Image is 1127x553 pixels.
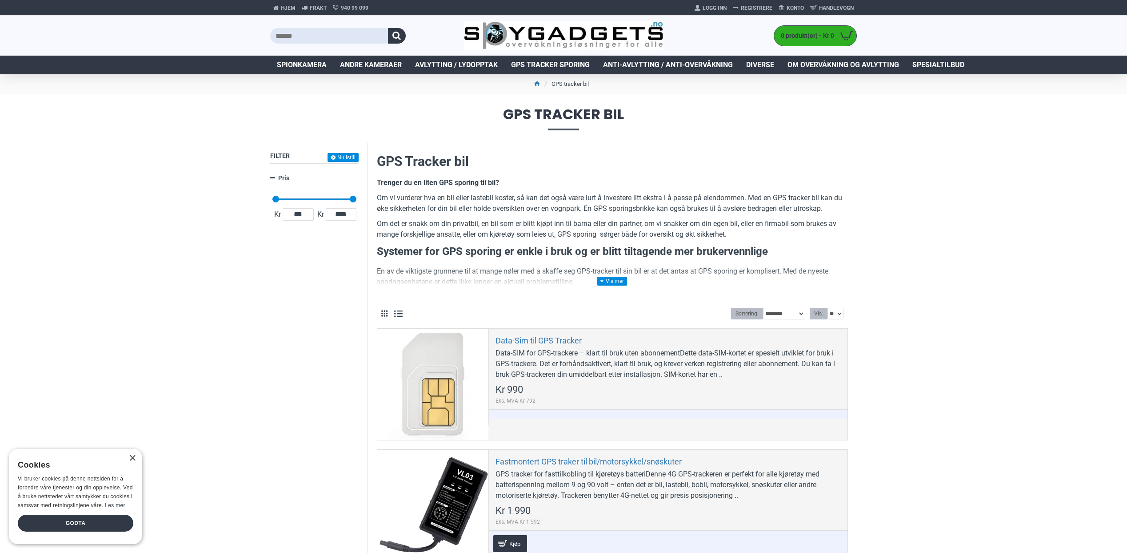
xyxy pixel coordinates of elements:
[746,60,774,70] span: Diverse
[774,31,836,40] span: 0 produkt(er) - Kr 0
[129,455,136,462] div: Close
[504,56,596,74] a: GPS Tracker Sporing
[496,385,523,395] span: Kr 990
[408,56,504,74] a: Avlytting / Lydopptak
[496,506,531,516] span: Kr 1 990
[596,56,739,74] a: Anti-avlytting / Anti-overvåkning
[703,4,727,12] span: Logg Inn
[18,515,133,532] div: Godta
[691,1,730,15] a: Logg Inn
[906,56,971,74] a: Spesialtilbud
[310,4,327,12] span: Frakt
[328,153,359,162] button: Nullstill
[496,469,841,501] div: GPS tracker for fasttilkobling til kjøretøys batteriDenne 4G GPS-trackeren er perfekt for alle kj...
[333,56,408,74] a: Andre kameraer
[781,56,906,74] a: Om overvåkning og avlytting
[603,60,733,70] span: Anti-avlytting / Anti-overvåkning
[377,244,848,259] h3: Systemer for GPS sporing er enkle i bruk og er blitt tiltagende mer brukervennlige
[739,56,781,74] a: Diverse
[377,329,488,440] a: Data-Sim til GPS Tracker
[277,60,327,70] span: Spionkamera
[272,209,283,220] span: Kr
[774,26,856,46] a: 0 produkt(er) - Kr 0
[511,60,590,70] span: GPS Tracker Sporing
[18,476,133,508] span: Vi bruker cookies på denne nettsiden for å forbedre våre tjenester og din opplevelse. Ved å bruke...
[270,170,359,186] a: Pris
[415,60,498,70] span: Avlytting / Lydopptak
[464,21,663,50] img: SpyGadgets.no
[496,348,841,380] div: Data-SIM for GPS-trackere – klart til bruk uten abonnementDette data-SIM-kortet er spesielt utvik...
[810,308,827,319] label: Vis:
[496,518,540,526] span: Eks. MVA:Kr 1 592
[496,335,582,346] a: Data-Sim til GPS Tracker
[270,107,857,130] span: GPS tracker bil
[270,56,333,74] a: Spionkamera
[377,218,848,240] p: Om det er snakk om din privatbil, en bil som er blitt kjøpt inn til barna eller din partner, om v...
[316,209,326,220] span: Kr
[731,308,763,319] label: Sortering:
[775,1,807,15] a: Konto
[377,193,848,214] p: Om vi vurderer hva en bil eller lastebil koster, så kan det også være lurt å investere litt ekstr...
[281,4,296,12] span: Hjem
[377,178,499,187] b: Trenger du en liten GPS sporing til bil?
[787,60,899,70] span: Om overvåkning og avlytting
[807,1,857,15] a: Handlevogn
[18,456,128,475] div: Cookies
[340,60,402,70] span: Andre kameraer
[496,456,682,467] a: Fastmontert GPS traker til bil/motorsykkel/snøskuter
[377,266,848,287] p: En av de viktigste grunnene til at mange nøler med å skaffe seg GPS-tracker til sin bil er at det...
[105,502,125,509] a: Les mer, opens a new window
[507,541,523,547] span: Kjøp
[819,4,854,12] span: Handlevogn
[341,4,368,12] span: 940 99 099
[730,1,775,15] a: Registrere
[787,4,804,12] span: Konto
[741,4,772,12] span: Registrere
[270,152,290,159] span: Filter
[496,397,536,405] span: Eks. MVA:Kr 792
[912,60,964,70] span: Spesialtilbud
[377,152,848,171] h2: GPS Tracker bil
